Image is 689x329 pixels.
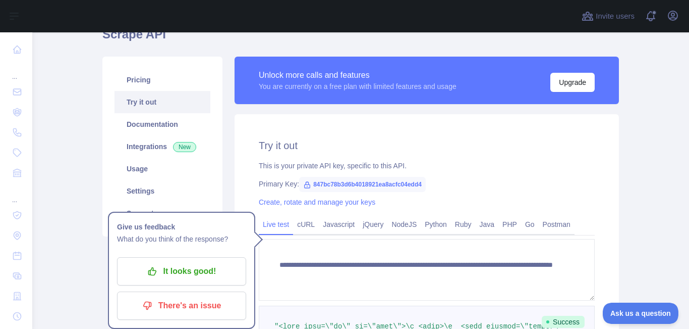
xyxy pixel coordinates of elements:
button: There's an issue [117,292,246,320]
a: Try it out [114,91,210,113]
a: NodeJS [387,216,421,232]
span: 847bc78b3d6b4018921ea8acfc04edd4 [299,177,426,192]
div: ... [8,184,24,204]
a: Javascript [319,216,359,232]
p: It looks good! [125,263,239,280]
a: Support [114,202,210,224]
h1: Scrape API [102,26,619,51]
p: There's an issue [125,297,239,314]
div: ... [8,61,24,81]
a: Go [521,216,539,232]
h2: Try it out [259,138,595,153]
p: What do you think of the response? [117,233,246,245]
a: Documentation [114,113,210,135]
span: Success [542,316,585,328]
button: It looks good! [117,257,246,286]
a: Usage [114,158,210,180]
a: jQuery [359,216,387,232]
div: You are currently on a free plan with limited features and usage [259,81,456,91]
a: Python [421,216,451,232]
a: Settings [114,180,210,202]
button: Upgrade [550,73,595,92]
a: Live test [259,216,293,232]
div: This is your private API key, specific to this API. [259,161,595,171]
iframe: Toggle Customer Support [603,303,679,324]
button: Invite users [580,8,637,24]
span: New [173,142,196,152]
h1: Give us feedback [117,221,246,233]
div: Primary Key: [259,179,595,189]
a: Postman [539,216,575,232]
a: cURL [293,216,319,232]
a: Java [476,216,499,232]
span: Invite users [596,11,635,22]
a: Pricing [114,69,210,91]
a: Ruby [451,216,476,232]
a: Integrations New [114,135,210,158]
div: Unlock more calls and features [259,69,456,81]
a: Create, rotate and manage your keys [259,198,375,206]
a: PHP [498,216,521,232]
